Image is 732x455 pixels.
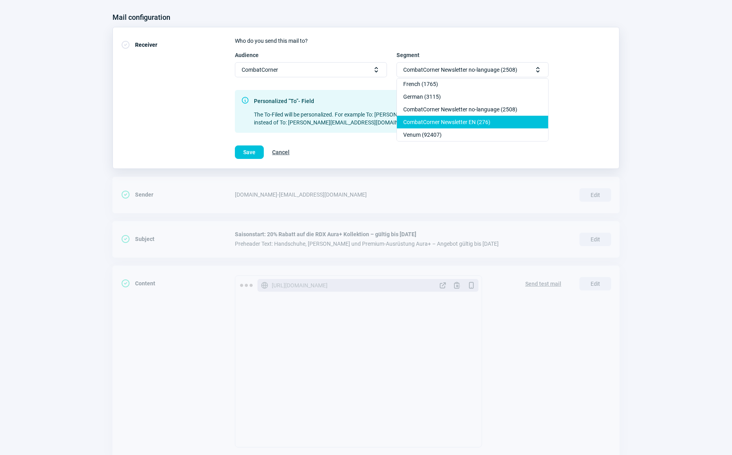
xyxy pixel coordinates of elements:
[235,37,611,45] div: Who do you send this mail to?
[235,51,259,59] span: Audience
[235,231,570,237] span: Saisonstart: 20% Rabatt auf die RDX Aura+ Kollektion – gültig bis [DATE]
[396,51,419,59] span: Segment
[397,78,548,90] div: French (1765)
[272,281,328,289] span: [URL][DOMAIN_NAME]
[112,11,170,24] h3: Mail configuration
[121,37,235,53] div: Receiver
[254,96,431,106] div: Personalized “To”- Field
[243,146,255,159] span: Save
[397,103,548,116] div: CombatCorner Newsletter no-language (2508)
[121,187,235,203] div: Sender
[121,231,235,247] div: Subject
[579,277,611,291] span: Edit
[397,128,548,141] div: Venum (92407)
[403,63,517,77] span: CombatCorner Newsletter no-language (2508)
[272,146,290,159] span: Cancel
[579,233,611,246] span: Edit
[579,188,611,202] span: Edit
[242,63,278,77] span: CombatCorner
[264,145,298,159] button: Cancel
[517,275,570,291] button: Send test mail
[235,241,570,247] span: Preheader Text: Handschuhe, [PERSON_NAME] und Premium-Ausrüstung Aura+ – Angebot gültig bis [DATE]
[397,90,548,103] div: German (3115)
[235,187,570,203] div: [DOMAIN_NAME] - [EMAIL_ADDRESS][DOMAIN_NAME]
[254,111,431,126] div: The To-Filed will be personalized. For example To: [PERSON_NAME] instead of To: [PERSON_NAME][EMA...
[525,277,561,290] span: Send test mail
[121,275,235,291] div: Content
[235,145,264,159] button: Save
[397,116,548,128] div: CombatCorner Newsletter EN (276)
[397,141,548,154] div: Temp Imported Contacts 061124 (32)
